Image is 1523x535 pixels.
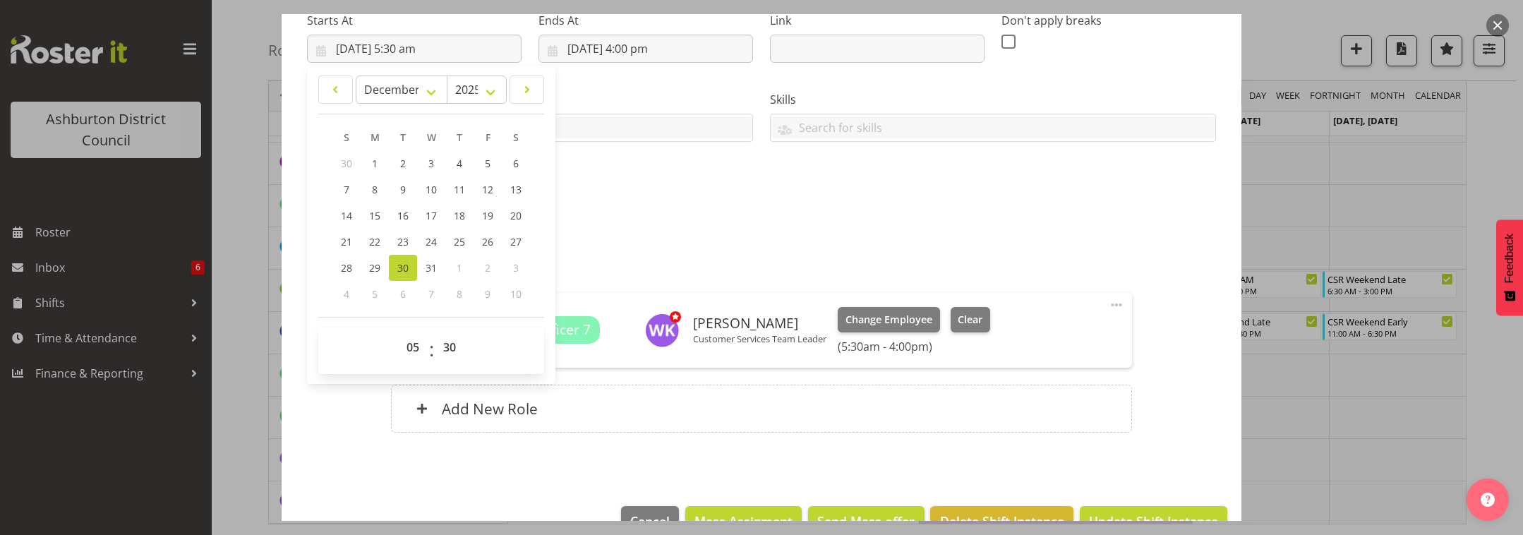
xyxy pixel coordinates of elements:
[428,157,434,170] span: 3
[474,203,502,229] a: 19
[428,287,434,301] span: 7
[1496,220,1523,315] button: Feedback - Show survey
[332,203,361,229] a: 14
[341,209,352,222] span: 14
[838,307,940,332] button: Change Employee
[474,176,502,203] a: 12
[770,12,985,29] label: Link
[426,209,437,222] span: 17
[693,333,826,344] p: Customer Services Team Leader
[371,131,380,144] span: M
[389,203,417,229] a: 16
[510,287,522,301] span: 10
[307,12,522,29] label: Starts At
[361,176,389,203] a: 8
[372,287,378,301] span: 5
[397,209,409,222] span: 16
[454,209,465,222] span: 18
[482,209,493,222] span: 19
[482,183,493,196] span: 12
[457,287,462,301] span: 8
[538,12,753,29] label: Ends At
[417,176,445,203] a: 10
[361,255,389,281] a: 29
[417,150,445,176] a: 3
[427,131,436,144] span: W
[307,35,522,63] input: Click to select...
[510,183,522,196] span: 13
[817,512,915,530] span: Send Mass offer
[454,183,465,196] span: 11
[389,255,417,281] a: 30
[645,313,679,347] img: wendy-keepa436.jpg
[510,235,522,248] span: 27
[502,229,530,255] a: 27
[361,229,389,255] a: 22
[445,176,474,203] a: 11
[457,131,462,144] span: T
[445,203,474,229] a: 18
[417,255,445,281] a: 31
[344,131,349,144] span: S
[372,157,378,170] span: 1
[389,150,417,176] a: 2
[513,157,519,170] span: 6
[426,261,437,275] span: 31
[391,259,1131,276] h5: Roles
[389,229,417,255] a: 23
[344,287,349,301] span: 4
[630,512,670,530] span: Cancel
[457,261,462,275] span: 1
[538,35,753,63] input: Click to select...
[397,235,409,248] span: 23
[485,261,490,275] span: 2
[474,150,502,176] a: 5
[1481,493,1495,507] img: help-xxl-2.png
[771,116,1215,138] input: Search for skills
[770,91,1216,108] label: Skills
[417,229,445,255] a: 24
[445,229,474,255] a: 25
[332,229,361,255] a: 21
[502,176,530,203] a: 13
[1089,512,1218,530] span: Update Shift Instance
[372,183,378,196] span: 8
[344,183,349,196] span: 7
[389,176,417,203] a: 9
[332,176,361,203] a: 7
[1001,12,1216,29] label: Don't apply breaks
[510,209,522,222] span: 20
[341,235,352,248] span: 21
[474,229,502,255] a: 26
[417,203,445,229] a: 17
[361,203,389,229] a: 15
[457,157,462,170] span: 4
[513,131,519,144] span: S
[341,157,352,170] span: 30
[361,150,389,176] a: 1
[369,261,380,275] span: 29
[429,333,434,368] span: :
[332,255,361,281] a: 28
[426,183,437,196] span: 10
[442,399,538,418] h6: Add New Role
[400,157,406,170] span: 2
[940,512,1064,530] span: Delete Shift Instance
[958,312,982,327] span: Clear
[400,287,406,301] span: 6
[400,183,406,196] span: 9
[454,235,465,248] span: 25
[482,235,493,248] span: 26
[426,235,437,248] span: 24
[397,261,409,275] span: 30
[838,339,990,354] h6: (5:30am - 4:00pm)
[369,209,380,222] span: 15
[502,203,530,229] a: 20
[400,131,406,144] span: T
[485,157,490,170] span: 5
[485,287,490,301] span: 9
[1503,234,1516,283] span: Feedback
[693,315,826,331] h6: [PERSON_NAME]
[951,307,991,332] button: Clear
[341,261,352,275] span: 28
